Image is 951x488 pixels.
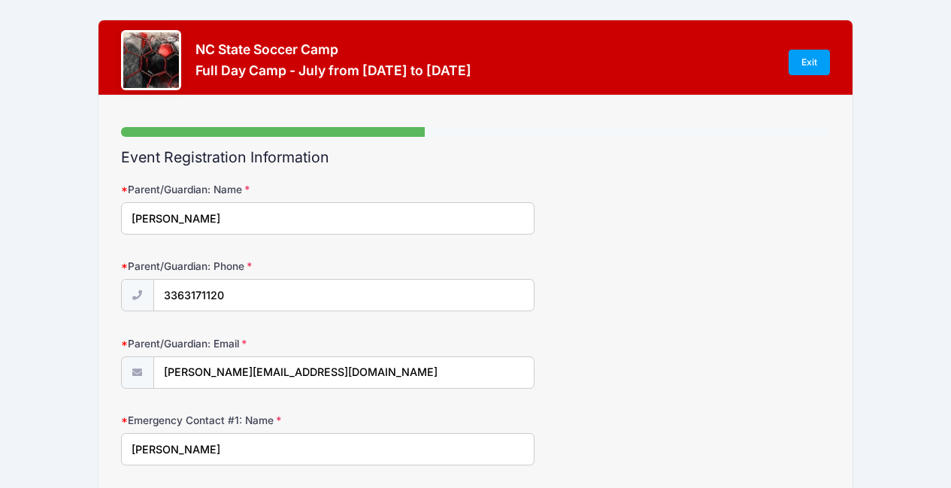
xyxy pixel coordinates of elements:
input: (xxx) xxx-xxxx [153,279,535,311]
h3: Full Day Camp - July from [DATE] to [DATE] [195,62,471,78]
h2: Event Registration Information [121,149,831,166]
input: email@email.com [153,356,535,389]
label: Parent/Guardian: Email [121,336,358,351]
a: Exit [789,50,831,75]
h3: NC State Soccer Camp [195,41,471,57]
label: Emergency Contact #1: Name [121,413,358,428]
label: Parent/Guardian: Name [121,182,358,197]
label: Parent/Guardian: Phone [121,259,358,274]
